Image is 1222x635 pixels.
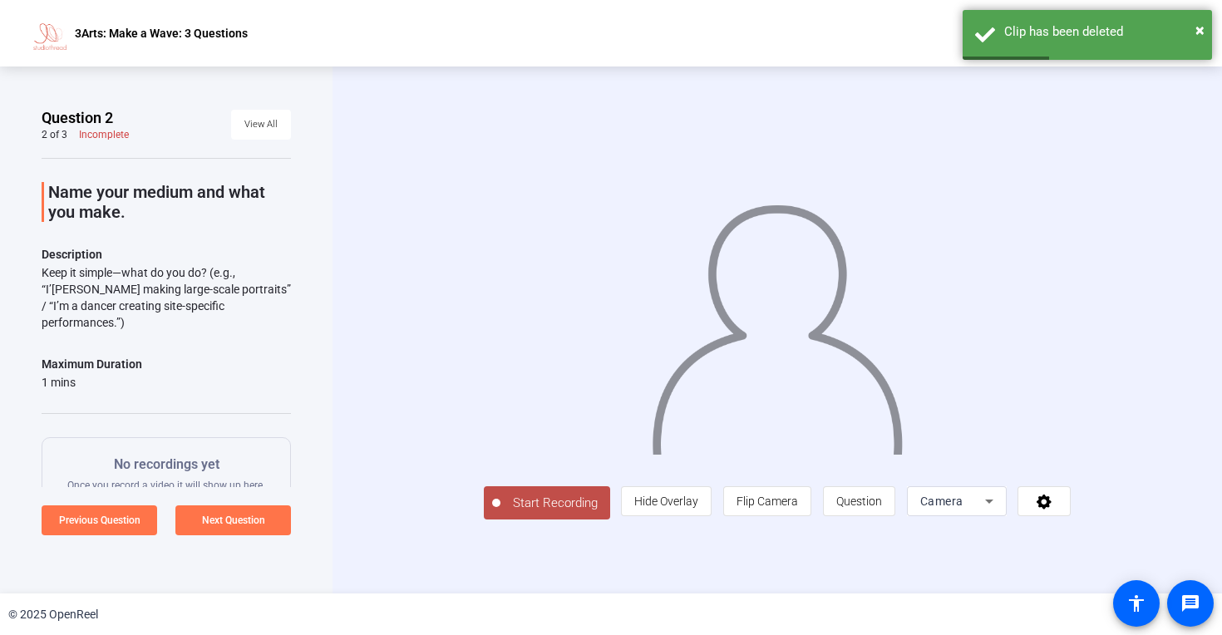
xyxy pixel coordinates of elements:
div: Incomplete [79,128,129,141]
mat-icon: accessibility [1126,593,1146,613]
mat-icon: message [1180,593,1200,613]
span: View All [244,112,278,137]
div: © 2025 OpenReel [8,606,98,623]
div: Clip has been deleted [1004,22,1200,42]
div: 1 mins [42,374,142,391]
div: Maximum Duration [42,354,142,374]
p: Name your medium and what you make. [48,182,291,222]
div: Once you record a video it will show up here. [67,455,265,492]
button: Start Recording [484,486,610,519]
button: View All [231,110,291,140]
span: Question 2 [42,108,113,128]
button: Hide Overlay [621,486,712,516]
button: Question [823,486,895,516]
button: Next Question [175,505,291,535]
p: Description [42,244,291,264]
button: Flip Camera [723,486,811,516]
p: 3Arts: Make a Wave: 3 Questions [75,23,248,43]
span: Camera [920,495,963,508]
span: Next Question [202,514,265,526]
span: Flip Camera [737,495,798,508]
span: Previous Question [59,514,140,526]
p: No recordings yet [67,455,265,475]
span: Hide Overlay [634,495,698,508]
button: Previous Question [42,505,157,535]
img: OpenReel logo [33,17,67,50]
span: Start Recording [500,494,610,513]
img: overlay [650,190,904,454]
button: Close [1195,17,1205,42]
div: Keep it simple—what do you do? (e.g., “I’[PERSON_NAME] making large-scale portraits” / “I’m a dan... [42,264,291,331]
span: Question [836,495,882,508]
div: 2 of 3 [42,128,67,141]
span: × [1195,20,1205,40]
